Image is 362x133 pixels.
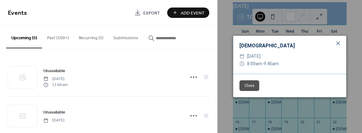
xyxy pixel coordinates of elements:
button: Past (100+) [42,25,74,48]
div: ​ [239,60,244,68]
a: Unavailable [43,67,65,74]
span: Unavailable [43,68,65,74]
span: Export [143,10,160,16]
button: Close [239,80,259,91]
button: Recurring (3) [74,25,108,48]
button: Upcoming (5) [6,25,42,48]
span: Events [8,7,27,19]
span: [DATE] [247,53,261,60]
span: 8:00am [247,61,262,66]
span: [DATE] [43,118,64,123]
div: [DEMOGRAPHIC_DATA] [233,42,346,50]
span: - [262,61,264,66]
button: Submissions [108,25,143,48]
div: ​ [239,53,244,60]
a: Export [130,8,165,18]
span: [DATE] [43,76,68,82]
span: Add Event [181,10,205,16]
a: Unavailable [43,109,65,116]
button: Add Event [167,8,209,18]
span: 9:45am [264,61,279,66]
span: 11:00 am [43,82,68,88]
